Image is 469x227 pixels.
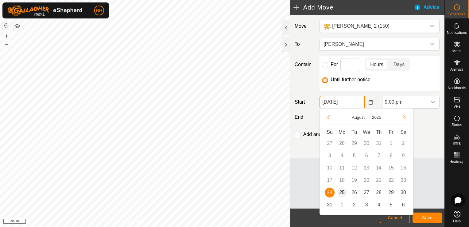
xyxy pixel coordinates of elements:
span: Su [327,129,333,135]
span: Cancel [388,215,402,220]
td: 6 [360,149,373,162]
td: 26 [348,186,360,199]
span: Neckbands [448,86,466,90]
button: Previous Month [324,112,333,122]
td: 30 [360,137,373,149]
td: 27 [360,186,373,199]
span: Th [376,129,382,135]
td: 24 [324,186,336,199]
td: 25 [336,186,348,199]
span: 2 [349,200,359,210]
span: Save [422,215,432,220]
span: VPs [453,105,460,108]
a: Contact Us [151,219,169,225]
label: Move [292,20,317,33]
span: [PERSON_NAME] 2 (150) [332,23,390,29]
div: Advice [414,4,444,11]
div: dropdown trigger [426,38,438,50]
span: 4 [374,200,384,210]
span: Notifications [447,31,467,34]
span: 25 [337,188,347,197]
td: 3 [324,149,336,162]
button: + [3,32,10,40]
span: NH [96,7,102,14]
label: Start [292,98,317,106]
button: – [3,40,10,48]
span: 28 [374,188,384,197]
td: 2 [397,137,409,149]
span: Days [393,61,405,68]
td: 27 [324,137,336,149]
span: 26 [349,188,359,197]
label: End [292,113,317,121]
span: Animals [450,68,463,71]
td: 14 [373,162,385,174]
td: 17 [324,174,336,186]
a: Help [445,208,469,225]
button: Reset Map [3,22,10,30]
img: Gallagher Logo [7,5,84,16]
td: 4 [373,199,385,211]
td: 2 [348,199,360,211]
td: 8 [385,149,397,162]
label: Contain [292,61,317,68]
h2: Add Move [293,4,414,11]
span: Sa [400,129,406,135]
td: 28 [336,137,348,149]
td: 23 [397,174,409,186]
span: 30 [398,188,408,197]
td: 15 [385,162,397,174]
span: 3 [362,200,371,210]
button: Map Layers [14,22,21,30]
td: 31 [373,137,385,149]
div: Choose Date [320,108,413,215]
td: 9 [397,149,409,162]
td: 5 [385,199,397,211]
span: Help [453,219,461,223]
td: 30 [397,186,409,199]
span: ians mon [321,38,426,50]
button: Choose Month [350,114,367,121]
button: Next Month [400,112,409,122]
td: 29 [348,137,360,149]
td: 28 [373,186,385,199]
td: 13 [360,162,373,174]
div: dropdown trigger [426,20,438,33]
button: Save [413,213,442,223]
td: 4 [336,149,348,162]
span: 31 [325,200,335,210]
td: 22 [385,174,397,186]
span: 5 [386,200,396,210]
td: 5 [348,149,360,162]
td: 3 [360,199,373,211]
span: 1 [337,200,347,210]
td: 20 [360,174,373,186]
span: 27 [362,188,371,197]
td: 19 [348,174,360,186]
td: 18 [336,174,348,186]
span: Heatmap [449,160,464,164]
label: Until further notice [331,77,370,82]
span: 9:00 pm [382,96,427,108]
td: 12 [348,162,360,174]
td: 16 [397,162,409,174]
span: Mo [339,129,345,135]
label: To [292,38,317,51]
td: 6 [397,199,409,211]
td: 10 [324,162,336,174]
button: Choose Date [365,96,377,109]
td: 21 [373,174,385,186]
label: For [331,62,338,67]
span: We [363,129,370,135]
td: 31 [324,199,336,211]
td: 1 [336,199,348,211]
span: Bickley 2 [321,20,426,33]
td: 11 [336,162,348,174]
td: 7 [373,149,385,162]
span: 6 [398,200,408,210]
span: 29 [386,188,396,197]
span: Mobs [452,49,461,53]
td: 29 [385,186,397,199]
td: 1 [385,137,397,149]
a: Privacy Policy [121,219,144,225]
